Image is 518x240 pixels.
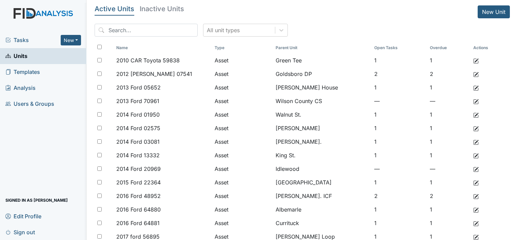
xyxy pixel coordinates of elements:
td: Asset [212,54,273,67]
td: Asset [212,189,273,203]
span: 2013 Ford 70961 [116,97,159,105]
th: Toggle SortBy [427,42,471,54]
td: Currituck [273,216,371,230]
button: New [61,35,81,45]
td: Asset [212,94,273,108]
th: Actions [471,42,504,54]
td: 2 [427,189,471,203]
td: 1 [427,216,471,230]
span: Templates [5,67,40,77]
td: Asset [212,108,273,121]
span: 2014 Ford 13332 [116,151,160,159]
td: Albemarle [273,203,371,216]
td: 1 [372,216,427,230]
span: Analysis [5,83,36,93]
td: 1 [372,54,427,67]
td: Asset [212,148,273,162]
td: Walnut St. [273,108,371,121]
td: 1 [372,203,427,216]
th: Toggle SortBy [114,42,212,54]
td: Asset [212,67,273,81]
span: 2014 Ford 01950 [116,111,160,119]
span: Edit Profile [5,211,41,221]
th: Toggle SortBy [273,42,371,54]
td: Asset [212,121,273,135]
td: Asset [212,216,273,230]
td: 2 [372,67,427,81]
td: — [427,162,471,176]
input: Search... [95,24,198,37]
td: 1 [372,81,427,94]
h5: Inactive Units [140,5,184,12]
td: [PERSON_NAME] House [273,81,371,94]
td: 1 [372,148,427,162]
td: Asset [212,135,273,148]
span: 2016 Ford 48952 [116,192,161,200]
td: [PERSON_NAME]. ICF [273,189,371,203]
td: Wilson County CS [273,94,371,108]
td: Goldsboro DP [273,67,371,81]
td: Asset [212,162,273,176]
span: Units [5,51,27,61]
td: Idlewood [273,162,371,176]
td: Green Tee [273,54,371,67]
td: [GEOGRAPHIC_DATA] [273,176,371,189]
td: 1 [427,121,471,135]
h5: Active Units [95,5,134,12]
td: 1 [372,108,427,121]
span: 2014 Ford 03081 [116,138,160,146]
td: 1 [427,81,471,94]
span: 2010 CAR Toyota 59838 [116,56,180,64]
td: Asset [212,176,273,189]
td: 2 [427,67,471,81]
a: New Unit [478,5,510,18]
td: Asset [212,81,273,94]
span: 2015 Ford 22364 [116,178,161,186]
td: — [372,94,427,108]
span: 2014 Ford 20969 [116,165,161,173]
span: 2012 [PERSON_NAME] 07541 [116,70,192,78]
td: Asset [212,203,273,216]
td: 1 [372,135,427,148]
td: — [372,162,427,176]
span: Sign out [5,227,35,237]
td: — [427,94,471,108]
span: 2014 Ford 02575 [116,124,160,132]
td: 1 [427,176,471,189]
td: 1 [372,121,427,135]
td: 1 [427,54,471,67]
th: Toggle SortBy [212,42,273,54]
td: 2 [372,189,427,203]
td: [PERSON_NAME]. [273,135,371,148]
span: Users & Groups [5,99,54,109]
td: 1 [427,148,471,162]
span: Signed in as [PERSON_NAME] [5,195,68,205]
span: 2016 Ford 64880 [116,205,161,214]
td: 1 [427,135,471,148]
td: 1 [372,176,427,189]
th: Toggle SortBy [372,42,427,54]
a: Tasks [5,36,61,44]
td: 1 [427,108,471,121]
td: 1 [427,203,471,216]
td: [PERSON_NAME] [273,121,371,135]
span: 2016 Ford 64881 [116,219,160,227]
input: Toggle All Rows Selected [97,45,102,49]
span: 2013 Ford 05652 [116,83,161,92]
td: King St. [273,148,371,162]
div: All unit types [207,26,240,34]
